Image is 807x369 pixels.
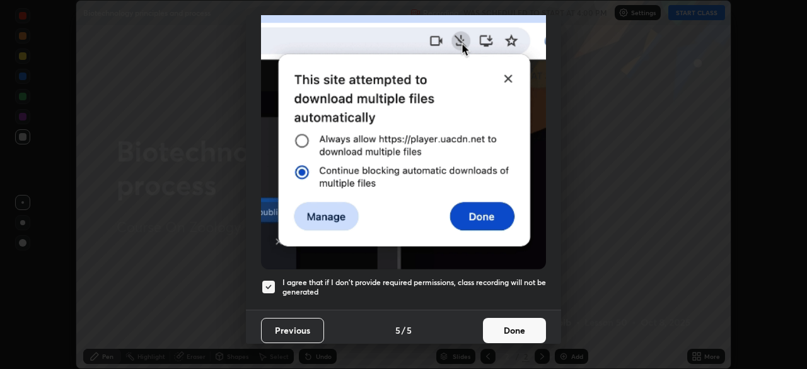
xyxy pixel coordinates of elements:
[402,324,405,337] h4: /
[483,318,546,343] button: Done
[261,318,324,343] button: Previous
[407,324,412,337] h4: 5
[395,324,400,337] h4: 5
[282,278,546,297] h5: I agree that if I don't provide required permissions, class recording will not be generated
